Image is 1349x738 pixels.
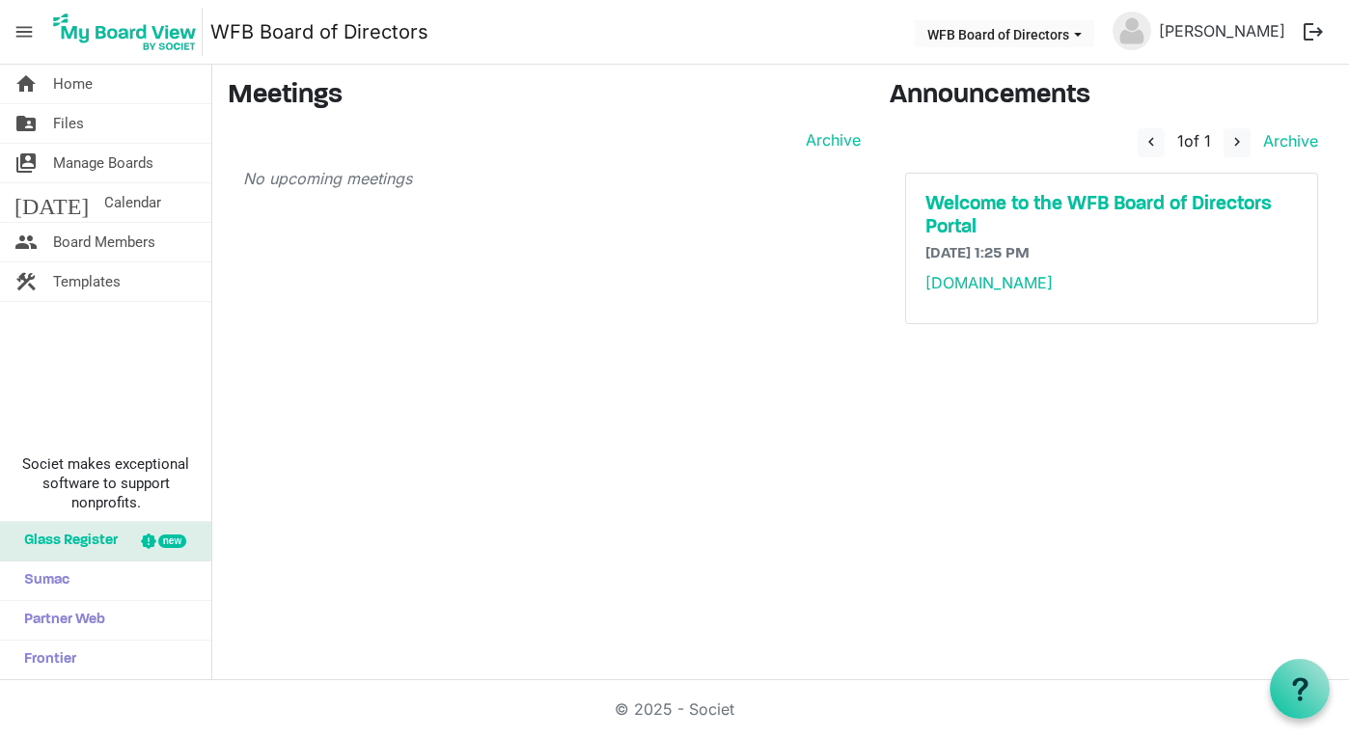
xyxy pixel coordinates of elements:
[228,80,861,113] h3: Meetings
[1151,12,1293,50] a: [PERSON_NAME]
[158,534,186,548] div: new
[1138,128,1165,157] button: navigate_before
[14,104,38,143] span: folder_shared
[1293,12,1334,52] button: logout
[14,601,105,640] span: Partner Web
[14,65,38,103] span: home
[1228,133,1246,150] span: navigate_next
[14,144,38,182] span: switch_account
[243,167,861,190] p: No upcoming meetings
[14,522,118,560] span: Glass Register
[798,128,861,151] a: Archive
[53,65,93,103] span: Home
[925,246,1030,261] span: [DATE] 1:25 PM
[9,454,203,512] span: Societ makes exceptional software to support nonprofits.
[925,193,1298,239] a: Welcome to the WFB Board of Directors Portal
[210,13,428,51] a: WFB Board of Directors
[1113,12,1151,50] img: no-profile-picture.svg
[14,262,38,301] span: construction
[47,8,210,56] a: My Board View Logo
[1224,128,1251,157] button: navigate_next
[1177,131,1184,150] span: 1
[14,183,89,222] span: [DATE]
[53,104,84,143] span: Files
[104,183,161,222] span: Calendar
[1177,131,1211,150] span: of 1
[53,223,155,261] span: Board Members
[915,20,1094,47] button: WFB Board of Directors dropdownbutton
[1143,133,1160,150] span: navigate_before
[14,641,76,679] span: Frontier
[890,80,1334,113] h3: Announcements
[615,699,734,719] a: © 2025 - Societ
[925,273,1053,292] a: [DOMAIN_NAME]
[53,144,153,182] span: Manage Boards
[14,223,38,261] span: people
[14,561,69,600] span: Sumac
[6,14,42,50] span: menu
[1255,131,1318,150] a: Archive
[53,262,121,301] span: Templates
[47,8,203,56] img: My Board View Logo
